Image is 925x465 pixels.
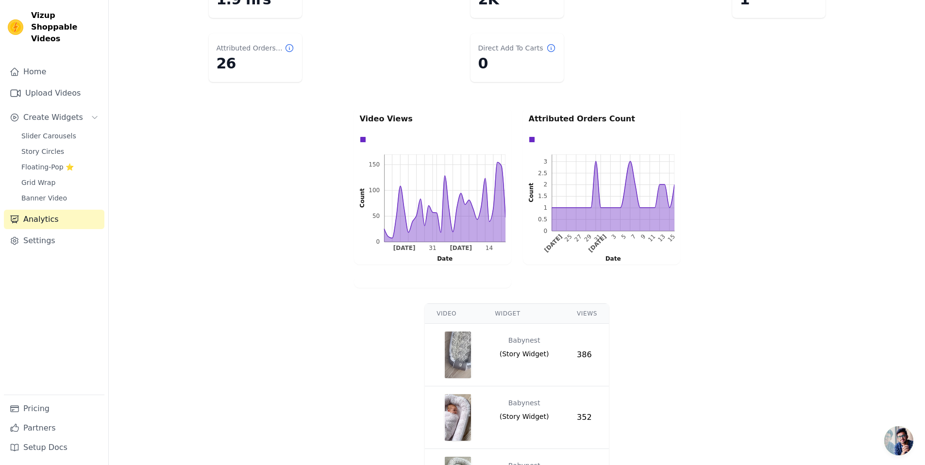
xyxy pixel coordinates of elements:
th: Video [425,304,483,324]
p: Attributed Orders Count [529,113,674,125]
a: Partners [4,418,104,438]
th: Widget [483,304,565,324]
g: Sun Aug 31 2025 00:00:00 GMT+0200 (Central European Summer Time) [592,233,603,243]
text: 1.5 [538,193,547,199]
text: 2.5 [538,170,547,177]
span: Banner Video [21,193,67,203]
img: Vizup [8,19,23,35]
g: left ticks [369,155,384,246]
text: 5 [620,233,627,240]
span: Floating-Pop ⭐ [21,162,74,172]
text: 3 [610,233,617,240]
a: Analytics [4,210,104,229]
text: 25 [563,233,573,243]
div: 352 [577,412,597,423]
g: bottom ticks [384,242,505,251]
dd: 26 [217,55,294,72]
text: 7 [629,233,637,240]
th: Views [565,304,609,324]
span: ( Story Widget ) [500,349,549,359]
text: 0 [376,238,380,245]
g: Sun Aug 31 2025 00:00:00 GMT+0200 (Central European Summer Time) [429,245,436,252]
img: video [444,332,471,378]
a: Home [4,62,104,82]
a: Grid Wrap [16,176,104,189]
g: Tue Sep 09 2025 00:00:00 GMT+0200 (Central European Summer Time) [639,233,647,240]
text: 27 [573,233,583,243]
text: [DATE] [450,245,472,252]
button: Create Widgets [4,108,104,127]
a: Floating-Pop ⭐ [16,160,104,174]
a: Banner Video [16,191,104,205]
div: Babynest [508,332,540,349]
g: Sat Sep 13 2025 00:00:00 GMT+0200 (Central European Summer Time) [656,233,667,243]
text: 31 [429,245,436,252]
g: Sun Sep 14 2025 00:00:00 GMT+0200 (Central European Summer Time) [485,245,492,252]
g: Sat Aug 23 2025 00:00:00 GMT+0200 (Central European Summer Time) [543,233,563,253]
span: Story Circles [21,147,64,156]
div: Babynest [508,394,540,412]
g: Wed Sep 03 2025 00:00:00 GMT+0200 (Central European Summer Time) [610,233,617,240]
g: left axis [515,155,552,234]
dt: Attributed Orders Count [217,43,285,53]
text: 31 [592,233,603,243]
a: Story Circles [16,145,104,158]
text: 9 [639,233,647,240]
a: Slider Carousels [16,129,104,143]
text: [DATE] [587,233,607,253]
g: left ticks [538,155,552,234]
text: 0 [543,228,547,234]
a: Pricing [4,399,104,418]
text: [DATE] [543,233,563,253]
g: Sun Sep 07 2025 00:00:00 GMT+0200 (Central European Summer Time) [629,233,637,240]
text: 2 [543,181,547,188]
text: 3 [543,158,547,165]
g: 50 [372,213,379,219]
a: Setup Docs [4,438,104,457]
text: 11 [646,233,656,243]
text: 1 [543,204,547,211]
g: Wed Aug 27 2025 00:00:00 GMT+0200 (Central European Summer Time) [573,233,583,243]
span: Grid Wrap [21,178,55,187]
div: Data groups [526,134,672,145]
a: Upload Videos [4,83,104,103]
text: 29 [583,233,593,243]
g: Fri Sep 05 2025 00:00:00 GMT+0200 (Central European Summer Time) [620,233,627,240]
text: 13 [656,233,667,243]
g: Sun Sep 07 2025 00:00:00 GMT+0200 (Central European Summer Time) [450,245,472,252]
text: 0.5 [538,216,547,223]
div: Data groups [357,134,503,145]
img: video [444,394,471,441]
text: Date [437,255,453,262]
text: 100 [369,187,380,194]
g: Mon Sep 15 2025 00:00:00 GMT+0200 (Central European Summer Time) [666,233,676,243]
g: left axis [344,155,385,246]
span: Vizup Shoppable Videos [31,10,101,45]
g: Fri Aug 29 2025 00:00:00 GMT+0200 (Central European Summer Time) [583,233,593,243]
div: Open chat [884,426,913,455]
text: Date [605,255,621,262]
a: Settings [4,231,104,250]
dt: Direct Add To Carts [478,43,543,53]
g: bottom ticks [543,231,676,253]
g: Sun Aug 24 2025 00:00:00 GMT+0200 (Central European Summer Time) [393,245,415,252]
text: 15 [666,233,676,243]
span: Create Widgets [23,112,83,123]
text: Count [528,183,535,202]
text: 14 [485,245,492,252]
p: Video Views [360,113,505,125]
text: [DATE] [393,245,415,252]
text: Count [359,188,366,208]
g: Mon Sep 01 2025 00:00:00 GMT+0200 (Central European Summer Time) [587,233,607,253]
text: 150 [369,161,380,168]
g: Mon Aug 25 2025 00:00:00 GMT+0200 (Central European Summer Time) [563,233,573,243]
